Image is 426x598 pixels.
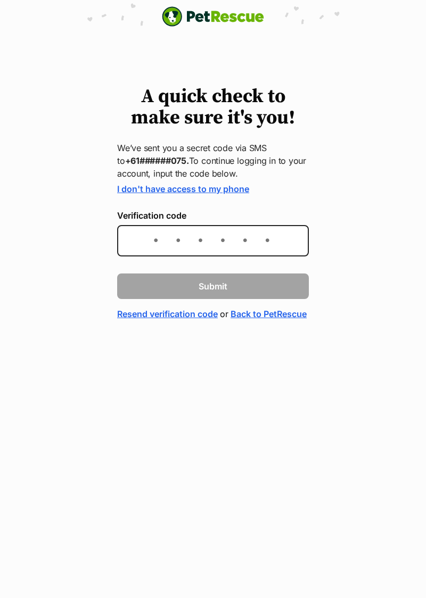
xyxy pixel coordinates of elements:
button: Submit [117,273,309,299]
strong: +61######075. [125,155,189,166]
p: We’ve sent you a secret code via SMS to To continue logging in to your account, input the code be... [117,142,309,180]
input: Enter the 6-digit verification code sent to your device [117,225,309,256]
span: Submit [199,280,227,293]
span: or [220,308,228,320]
label: Verification code [117,211,309,220]
a: Resend verification code [117,308,218,320]
a: PetRescue [162,6,264,27]
img: logo-e224e6f780fb5917bec1dbf3a21bbac754714ae5b6737aabdf751b685950b380.svg [162,6,264,27]
h1: A quick check to make sure it's you! [117,86,309,129]
a: I don't have access to my phone [117,184,249,194]
a: Back to PetRescue [231,308,307,320]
